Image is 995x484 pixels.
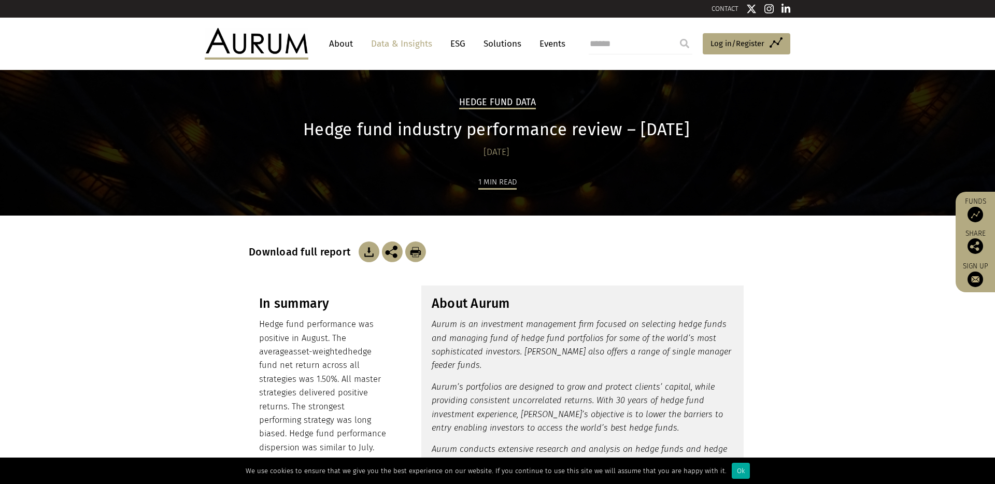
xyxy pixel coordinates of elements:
h2: Hedge Fund Data [459,97,536,109]
h3: Download full report [249,246,356,258]
a: Solutions [478,34,527,53]
div: Ok [732,463,750,479]
img: Share this post [382,241,403,262]
div: [DATE] [249,145,744,160]
p: Hedge fund performance was positive in August. The average hedge fund net return across all strat... [259,318,388,454]
img: Access Funds [968,207,983,222]
img: Aurum [205,28,308,59]
em: Aurum’s portfolios are designed to grow and protect clients’ capital, while providing consistent ... [432,382,723,433]
img: Share this post [968,238,983,254]
em: Aurum is an investment management firm focused on selecting hedge funds and managing fund of hedg... [432,319,731,370]
img: Instagram icon [764,4,774,14]
a: ESG [445,34,471,53]
h1: Hedge fund industry performance review – [DATE] [249,120,744,140]
img: Linkedin icon [781,4,791,14]
span: asset-weighted [289,347,348,357]
img: Download Article [405,241,426,262]
img: Download Article [359,241,379,262]
a: CONTACT [712,5,738,12]
h3: In summary [259,296,388,311]
img: Twitter icon [746,4,757,14]
a: Sign up [961,262,990,287]
input: Submit [674,33,695,54]
a: Log in/Register [703,33,790,55]
span: Log in/Register [710,37,764,50]
div: 1 min read [478,176,517,190]
a: Events [534,34,565,53]
a: Funds [961,197,990,222]
a: Data & Insights [366,34,437,53]
a: About [324,34,358,53]
img: Sign up to our newsletter [968,272,983,287]
h3: About Aurum [432,296,733,311]
div: Share [961,230,990,254]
